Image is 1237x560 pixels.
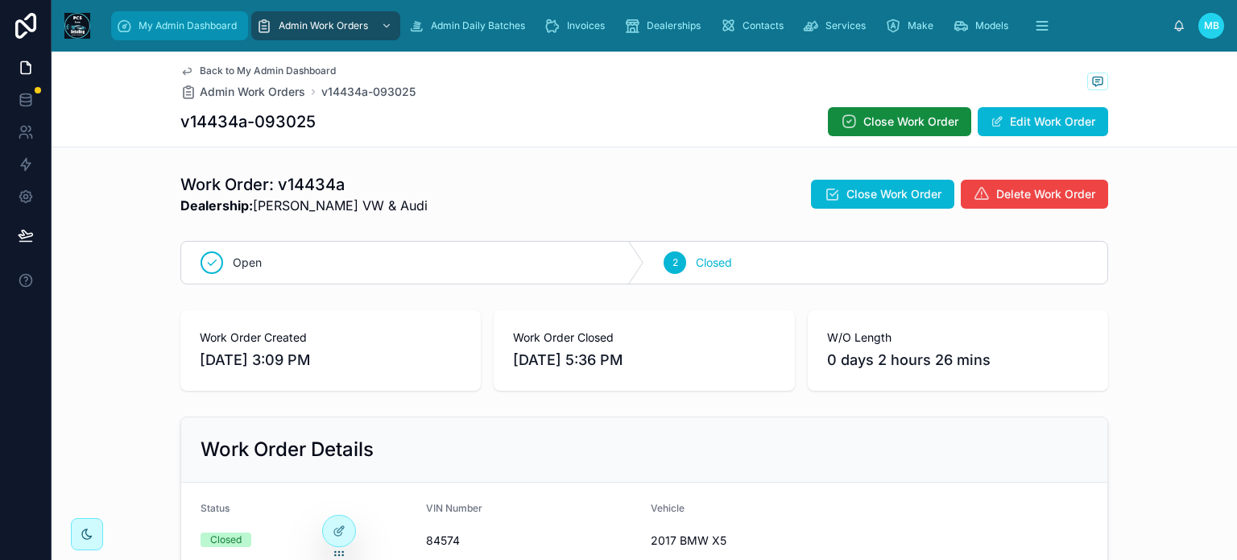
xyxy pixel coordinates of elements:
a: v14434a-093025 [321,84,416,100]
span: Invoices [567,19,605,32]
strong: Dealership: [180,197,253,214]
a: Services [798,11,877,40]
h1: v14434a-093025 [180,110,316,133]
h1: Work Order: v14434a [180,173,428,196]
span: Admin Work Orders [200,84,305,100]
button: Delete Work Order [961,180,1108,209]
span: Make [908,19,933,32]
button: Close Work Order [811,180,954,209]
span: Status [201,502,230,514]
span: Dealerships [647,19,701,32]
a: My Admin Dashboard [111,11,248,40]
span: Contacts [743,19,784,32]
a: Make [880,11,945,40]
div: Closed [210,533,242,547]
span: Open [233,255,262,271]
span: Work Order Closed [513,330,775,346]
span: Delete Work Order [996,186,1095,202]
a: Contacts [715,11,795,40]
span: MB [1204,19,1219,32]
span: 2017 BMW X5 [651,533,863,549]
span: VIN Number [426,502,482,514]
span: Closed [696,255,732,271]
span: 2 [672,256,678,269]
span: 84574 [426,533,639,549]
span: [DATE] 3:09 PM [200,349,461,371]
span: Work Order Created [200,330,461,346]
span: Back to My Admin Dashboard [200,64,336,77]
h2: Work Order Details [201,437,374,463]
span: Services [825,19,866,32]
span: Admin Daily Batches [431,19,525,32]
a: Invoices [540,11,616,40]
span: [DATE] 5:36 PM [513,349,775,371]
span: Close Work Order [863,114,958,130]
div: scrollable content [103,8,1173,44]
span: [PERSON_NAME] VW & Audi [180,196,428,215]
button: Close Work Order [828,107,971,136]
span: Models [975,19,1008,32]
span: Vehicle [651,502,685,514]
span: Admin Work Orders [279,19,368,32]
span: My Admin Dashboard [139,19,237,32]
span: Close Work Order [846,186,941,202]
span: 0 days 2 hours 26 mins [827,349,1089,371]
a: Admin Work Orders [251,11,400,40]
a: Admin Work Orders [180,84,305,100]
a: Dealerships [619,11,712,40]
img: App logo [64,13,90,39]
a: Admin Daily Batches [403,11,536,40]
span: W/O Length [827,330,1089,346]
button: Edit Work Order [978,107,1108,136]
a: Back to My Admin Dashboard [180,64,336,77]
a: Models [948,11,1020,40]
